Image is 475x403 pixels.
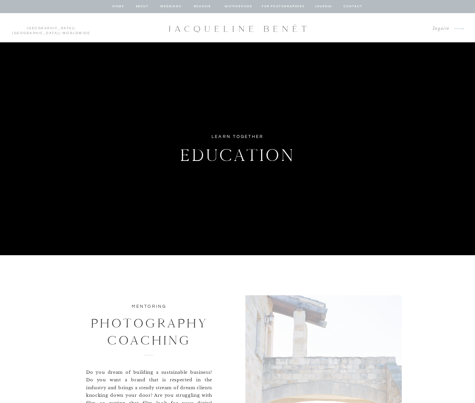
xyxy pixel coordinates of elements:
[135,4,149,10] a: about
[101,303,197,311] h2: mentoring
[143,142,332,165] h1: education
[313,4,334,10] a: journal
[9,26,93,30] p: | | Worldwide
[160,4,182,10] a: Weddings
[193,4,212,10] a: BOUDOIR
[90,315,208,345] h3: PHOTOGRAPHY coaching
[184,133,291,141] h2: learn together
[262,4,305,10] a: for photographers
[225,4,252,10] a: Motherhood
[12,32,59,35] a: [GEOGRAPHIC_DATA]
[342,4,363,10] a: contact
[427,24,449,33] a: Inquire
[112,4,124,10] a: home
[27,27,74,30] a: [GEOGRAPHIC_DATA]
